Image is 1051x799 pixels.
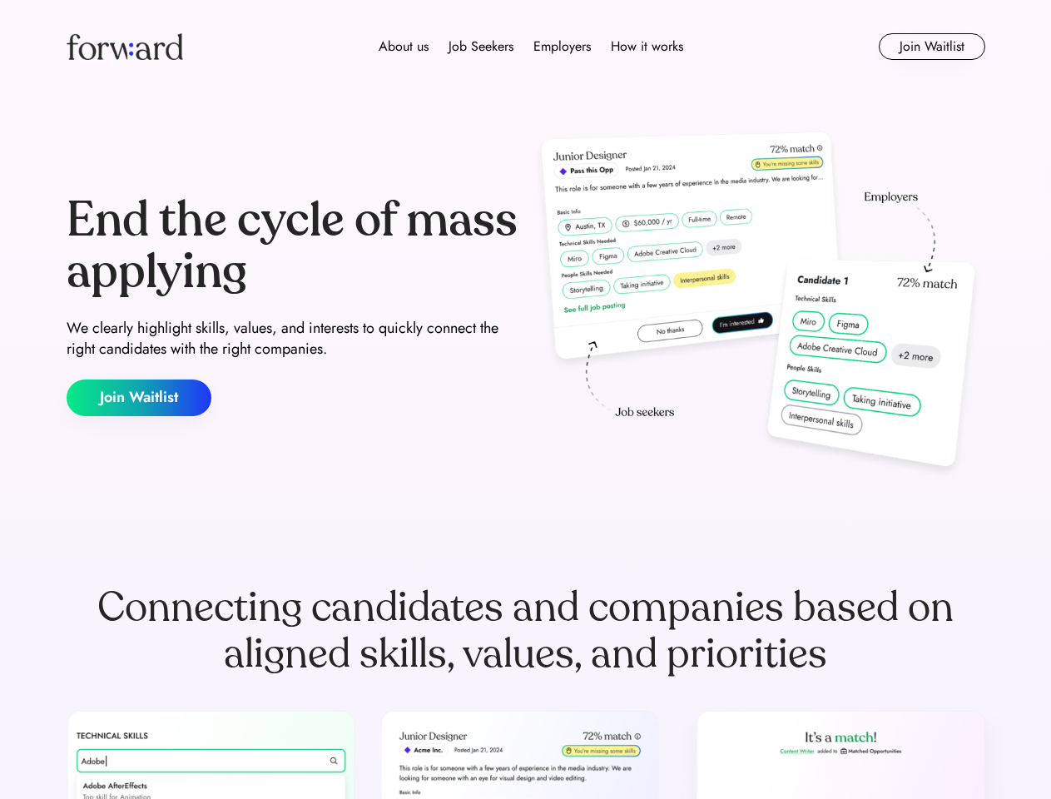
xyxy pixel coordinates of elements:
div: About us [379,37,429,57]
button: Join Waitlist [879,33,985,60]
div: How it works [611,37,683,57]
button: Join Waitlist [67,380,211,416]
img: hero-image.png [533,127,985,484]
div: End the cycle of mass applying [67,195,519,297]
div: Connecting candidates and companies based on aligned skills, values, and priorities [67,584,985,677]
img: Forward logo [67,33,183,60]
div: Job Seekers [449,37,513,57]
div: Employers [533,37,591,57]
div: We clearly highlight skills, values, and interests to quickly connect the right candidates with t... [67,318,519,360]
